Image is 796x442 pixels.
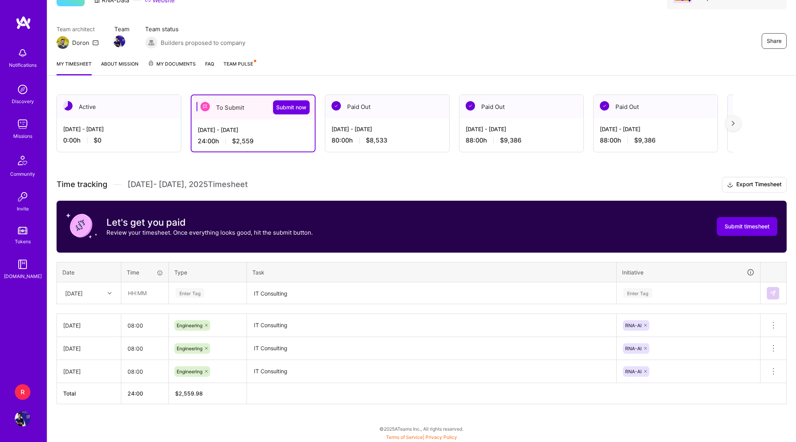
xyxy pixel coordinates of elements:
div: [DOMAIN_NAME] [4,272,42,280]
div: To Submit [191,95,315,119]
div: Discovery [12,97,34,105]
button: Export Timesheet [722,177,787,192]
img: Paid Out [466,101,475,110]
div: © 2025 ATeams Inc., All rights reserved. [47,419,796,438]
img: coin [66,210,97,241]
span: RNA-AI [625,346,642,351]
div: [DATE] [63,367,115,376]
div: 80:00 h [332,136,443,144]
textarea: IT Consulting [248,338,615,359]
div: Notifications [9,61,37,69]
th: 24:00 [121,383,169,404]
div: Active [57,95,181,119]
div: 24:00 h [198,137,308,145]
div: [DATE] - [DATE] [466,125,577,133]
span: RNA-AI [625,323,642,328]
div: Time [127,268,163,276]
th: Total [57,383,121,404]
a: FAQ [205,60,214,75]
span: $9,386 [634,136,656,144]
a: About Mission [101,60,138,75]
a: My timesheet [57,60,92,75]
span: RNA-AI [625,369,642,374]
span: Team status [145,25,245,33]
span: Builders proposed to company [161,39,245,47]
img: Community [13,151,32,170]
input: HH:MM [121,338,168,359]
th: Type [169,262,247,282]
img: discovery [15,82,30,97]
button: Share [762,33,787,49]
div: Missions [13,132,32,140]
img: teamwork [15,116,30,132]
p: Review your timesheet. Once everything looks good, hit the submit button. [106,228,313,237]
div: Community [10,170,35,178]
i: icon Chevron [108,291,112,295]
img: Submit [770,290,776,296]
a: Privacy Policy [425,434,457,440]
button: Submit now [273,100,310,114]
img: Paid Out [600,101,609,110]
img: bell [15,45,30,61]
div: [DATE] - [DATE] [198,126,308,134]
div: Paid Out [594,95,718,119]
span: $0 [94,136,101,144]
i: icon Mail [92,39,99,46]
i: icon Download [727,181,733,189]
div: Tokens [15,237,31,246]
div: R [15,384,30,400]
a: Terms of Service [386,434,423,440]
img: To Submit [200,102,210,111]
textarea: IT Consulting [248,361,615,382]
span: Engineering [177,369,202,374]
img: logo [16,16,31,30]
div: Paid Out [459,95,583,119]
span: $2,559 [232,137,254,145]
span: Team [114,25,129,33]
div: Enter Tag [623,287,652,299]
img: tokens [18,227,27,234]
th: Task [247,262,617,282]
textarea: IT Consulting [248,315,615,336]
span: $ 2,559.98 [175,390,203,397]
img: guide book [15,257,30,272]
div: Enter Tag [176,287,204,299]
div: [DATE] - [DATE] [600,125,711,133]
img: Team Member Avatar [113,36,125,47]
h3: Let's get you paid [106,217,313,228]
img: Active [63,101,73,110]
img: Paid Out [332,101,341,110]
img: Invite [15,189,30,205]
div: 0:00 h [63,136,175,144]
a: Team Pulse [223,60,255,75]
input: HH:MM [121,361,168,382]
img: right [732,121,735,126]
input: HH:MM [122,283,168,303]
span: [DATE] - [DATE] , 2025 Timesheet [128,180,248,189]
a: User Avatar [13,411,32,426]
div: Paid Out [325,95,449,119]
div: Initiative [622,268,755,277]
span: Time tracking [57,180,107,189]
span: Team architect [57,25,99,33]
span: Submit now [276,103,307,111]
a: Team Member Avatar [114,35,124,48]
span: $8,533 [366,136,387,144]
div: 88:00 h [466,136,577,144]
a: R [13,384,32,400]
span: Submit timesheet [725,223,769,230]
span: Share [767,37,782,45]
div: [DATE] [63,321,115,330]
div: [DATE] - [DATE] [63,125,175,133]
button: Submit timesheet [717,217,777,236]
span: Engineering [177,346,202,351]
div: [DATE] - [DATE] [332,125,443,133]
div: [DATE] [63,344,115,353]
span: Team Pulse [223,61,253,67]
div: 88:00 h [600,136,711,144]
img: Team Architect [57,36,69,49]
span: | [386,434,457,440]
a: My Documents [148,60,196,75]
img: Builders proposed to company [145,36,158,49]
div: [DATE] [65,289,83,297]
